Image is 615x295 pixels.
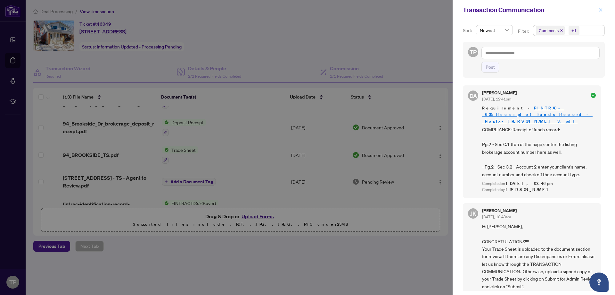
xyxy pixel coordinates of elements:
h5: [PERSON_NAME] [482,208,517,213]
span: Comments [536,26,565,35]
button: Open asap [589,273,609,292]
a: FINTRAC_-_635_Receipt_of_Funds_Record_-_PropTx-[PERSON_NAME] 3.pdf [482,105,593,124]
span: [DATE], 12:41pm [482,97,511,101]
span: Requirement - [482,105,596,124]
span: [PERSON_NAME] [506,187,552,192]
p: Sort: [463,27,473,34]
div: Completed on [482,181,596,187]
span: COMPLIANCE: Receipt of funds record: Pg.2 - Sec C.1 (top of the page): enter the listing brokerag... [482,126,596,178]
span: close [560,29,563,32]
div: Transaction Communication [463,5,596,15]
h5: [PERSON_NAME] [482,91,517,95]
span: close [598,8,603,12]
span: TP [470,48,477,56]
span: JK [470,209,476,218]
span: Comments [539,27,559,34]
div: Completed by [482,187,596,193]
span: [DATE], 03:46pm [506,181,554,186]
span: DA [469,91,477,100]
p: Filter: [518,28,530,35]
button: Post [481,62,499,73]
span: Newest [480,25,509,35]
div: +1 [571,27,577,34]
span: [DATE], 10:43am [482,214,511,219]
span: check-circle [591,93,596,98]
